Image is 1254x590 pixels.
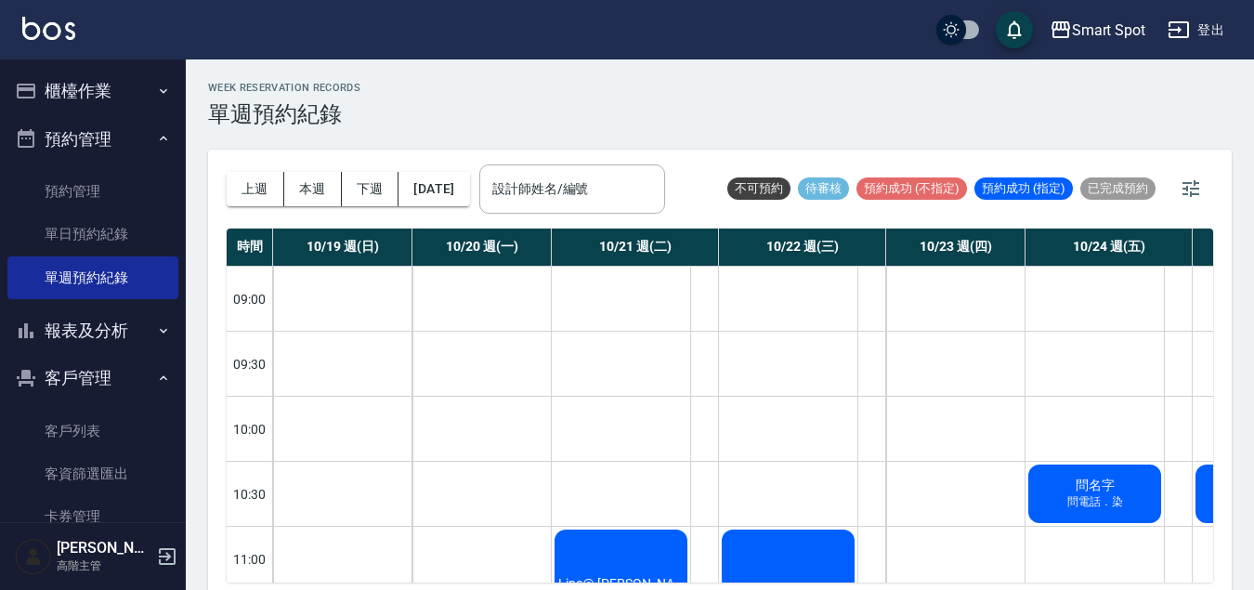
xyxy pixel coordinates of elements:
[886,229,1025,266] div: 10/23 週(四)
[7,452,178,495] a: 客資篩選匯出
[1160,13,1232,47] button: 登出
[7,410,178,452] a: 客戶列表
[412,229,552,266] div: 10/20 週(一)
[227,229,273,266] div: 時間
[227,396,273,461] div: 10:00
[1064,494,1127,510] span: 問電話．染
[7,115,178,164] button: 預約管理
[273,229,412,266] div: 10/19 週(日)
[974,180,1073,197] span: 預約成功 (指定)
[227,461,273,526] div: 10:30
[227,172,284,206] button: 上週
[552,229,719,266] div: 10/21 週(二)
[996,11,1033,48] button: save
[7,256,178,299] a: 單週預約紀錄
[7,170,178,213] a: 預約管理
[15,538,52,575] img: Person
[1025,229,1193,266] div: 10/24 週(五)
[284,172,342,206] button: 本週
[1042,11,1154,49] button: Smart Spot
[7,67,178,115] button: 櫃檯作業
[719,229,886,266] div: 10/22 週(三)
[227,266,273,331] div: 09:00
[57,557,151,574] p: 高階主管
[7,354,178,402] button: 客戶管理
[798,180,849,197] span: 待審核
[208,101,360,127] h3: 單週預約紀錄
[7,495,178,538] a: 卡券管理
[1072,478,1118,494] span: 問名字
[1080,180,1156,197] span: 已完成預約
[1072,19,1146,42] div: Smart Spot
[22,17,75,40] img: Logo
[398,172,469,206] button: [DATE]
[57,539,151,557] h5: [PERSON_NAME]
[7,213,178,256] a: 單日預約紀錄
[208,82,360,94] h2: WEEK RESERVATION RECORDS
[856,180,967,197] span: 預約成功 (不指定)
[227,331,273,396] div: 09:30
[727,180,790,197] span: 不可預約
[7,307,178,355] button: 報表及分析
[342,172,399,206] button: 下週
